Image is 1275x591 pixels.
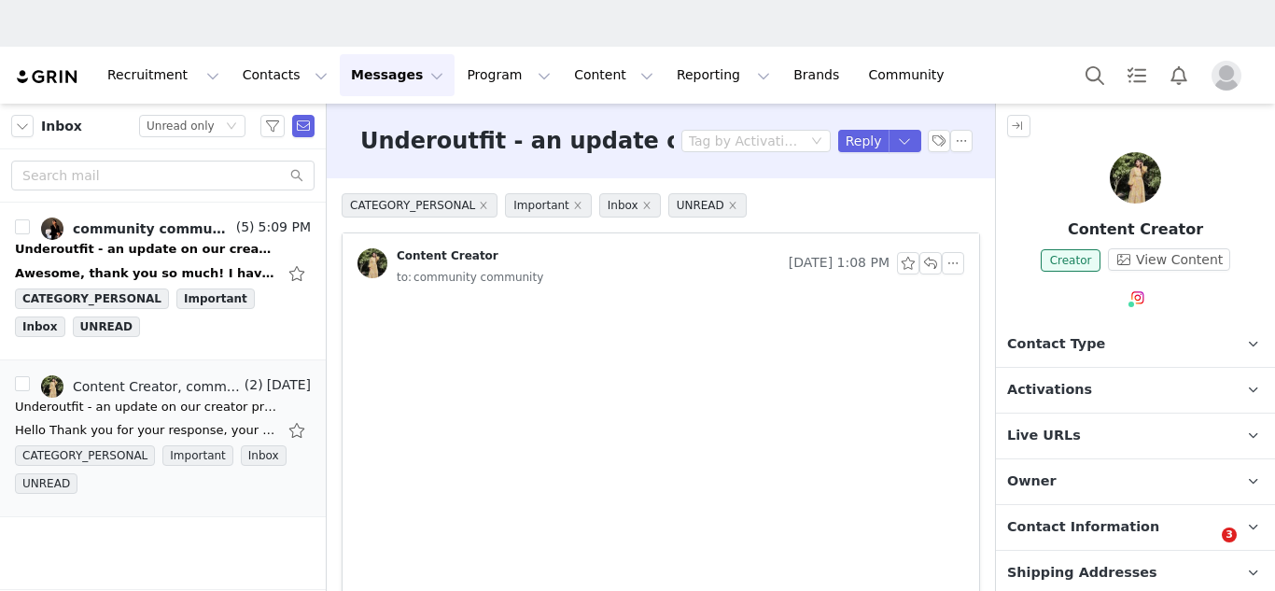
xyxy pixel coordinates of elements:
button: Recruitment [96,54,231,96]
a: Content Creator [357,248,498,278]
button: Search [1074,54,1115,96]
span: (5) [232,218,255,237]
button: Messages [340,54,455,96]
i: icon: close [728,201,737,210]
button: Contacts [231,54,339,96]
img: Content Creator [1110,152,1161,204]
button: Profile [1200,61,1260,91]
i: icon: close [479,201,488,210]
span: UNREAD [73,317,140,337]
span: UNREAD [15,473,77,494]
button: Reporting [666,54,781,96]
div: Content Creator [DATE] 1:08 PMto:community community [343,233,979,303]
iframe: Intercom live chat [1184,528,1228,572]
span: CATEGORY_PERSONAL [15,445,155,466]
button: Program [455,54,562,96]
span: Creator [1041,249,1101,272]
i: icon: close [642,201,652,210]
a: Community [858,54,964,96]
span: Inbox [241,445,287,466]
span: Inbox [15,317,65,337]
span: CATEGORY_PERSONAL [15,288,169,309]
input: Search mail [11,161,315,190]
img: instagram.svg [1130,290,1145,305]
span: Owner [1007,471,1057,492]
i: icon: down [226,120,237,134]
span: Shipping Addresses [1007,563,1157,584]
span: 3 [1222,528,1237,542]
span: Send Email [292,115,315,137]
i: icon: close [573,201,582,210]
div: Content Creator, community community [73,379,241,394]
span: [DATE] 1:08 PM [789,252,890,274]
div: Underoutfit - an update on our creator program 💛 [15,398,276,416]
div: community community, [GEOGRAPHIC_DATA] [73,221,232,236]
span: (2) [241,375,263,395]
a: Brands [782,54,856,96]
button: Reply [838,130,890,152]
button: Notifications [1158,54,1199,96]
span: Live URLs [1007,426,1081,446]
i: icon: down [811,135,822,148]
i: icon: search [290,169,303,182]
span: Important [505,193,592,218]
span: CATEGORY_PERSONAL [342,193,497,218]
a: community community, [GEOGRAPHIC_DATA] [41,218,232,240]
span: Important [176,288,255,309]
img: 6d9b8f1a-21e6-457f-b824-8f55431091ce.jpg [41,218,63,240]
img: 228025e8-1b3e-4df6-9668-6e3b6d848ade.jpg [41,375,63,398]
div: Underoutfit - an update on our creator program 💛 [15,240,276,259]
div: Hello Thank you for your response, your offer sounds great. I would like to join in your paid cam... [15,421,276,440]
button: Content [563,54,665,96]
span: Important [162,445,233,466]
div: Tag by Activation [689,132,799,150]
span: UNREAD [668,193,747,218]
a: Tasks [1116,54,1157,96]
span: Inbox [41,117,82,136]
h3: Underoutfit - an update on our creator program 💛 [360,124,1000,158]
img: placeholder-profile.jpg [1212,61,1241,91]
div: Unread only [147,116,215,136]
p: Content Creator [996,218,1275,241]
div: Content Creator [397,248,498,263]
span: Contact Type [1007,334,1105,355]
div: Awesome, thank you so much! I have just filled the form and ready for our next collaboration i ch... [15,264,276,283]
button: View Content [1108,248,1230,271]
span: Activations [1007,380,1092,401]
img: grin logo [15,68,80,86]
a: Content Creator, community community [41,375,241,398]
span: Inbox [599,193,661,218]
img: 228025e8-1b3e-4df6-9668-6e3b6d848ade.jpg [357,248,387,278]
span: Contact Information [1007,517,1159,538]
